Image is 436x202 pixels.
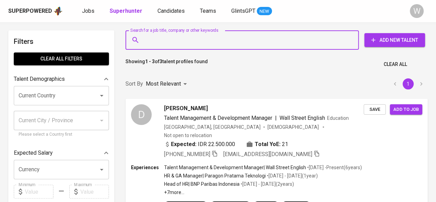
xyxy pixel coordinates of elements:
[19,131,104,138] p: Please select a Country first
[80,185,109,199] input: Value
[257,8,272,15] span: NEW
[8,6,63,16] a: Superpoweredapp logo
[171,140,196,148] b: Expected:
[110,7,144,16] a: Superhunter
[403,78,414,89] button: page 1
[158,8,185,14] span: Candidates
[364,33,425,47] button: Add New Talent
[388,78,428,89] nav: pagination navigation
[97,91,107,100] button: Open
[110,8,142,14] b: Superhunter
[14,149,53,157] p: Expected Salary
[164,151,210,157] span: [PHONE_NUMBER]
[14,52,109,65] button: Clear All filters
[393,106,419,114] span: Add to job
[381,58,410,71] button: Clear All
[14,36,109,47] h6: Filters
[160,59,162,64] b: 3
[97,165,107,174] button: Open
[82,8,94,14] span: Jobs
[231,7,272,16] a: GlintsGPT NEW
[370,36,419,45] span: Add New Talent
[25,185,53,199] input: Value
[306,164,362,171] p: • [DATE] - Present ( 6 years )
[410,4,424,18] div: W
[164,189,362,196] p: +7 more ...
[14,146,109,160] div: Expected Salary
[19,55,103,63] span: Clear All filters
[131,104,152,125] div: D
[125,80,143,88] p: Sort By
[282,140,288,148] span: 21
[164,164,306,171] p: Talent Management & Development Manager | Wall Street English
[200,8,216,14] span: Teams
[266,172,318,179] p: • [DATE] - [DATE] ( 1 year )
[145,59,155,64] b: 1 - 3
[367,106,382,114] span: Save
[200,7,217,16] a: Teams
[146,78,189,90] div: Most Relevant
[255,140,281,148] b: Total YoE:
[390,104,422,115] button: Add to job
[8,7,52,15] div: Superpowered
[267,124,320,131] span: [DEMOGRAPHIC_DATA]
[164,124,261,131] div: [GEOGRAPHIC_DATA], [GEOGRAPHIC_DATA]
[164,132,212,139] p: Not open to relocation
[158,7,186,16] a: Candidates
[364,104,386,115] button: Save
[240,181,294,187] p: • [DATE] - [DATE] ( 2 years )
[275,114,277,122] span: |
[164,115,272,121] span: Talent Management & Development Manager
[384,60,407,69] span: Clear All
[231,8,255,14] span: GlintsGPT
[14,72,109,86] div: Talent Demographics
[327,115,349,121] span: Education
[164,181,240,187] p: Head of HR | BNP Paribas Indonesia
[164,140,235,148] div: IDR 22.500.000
[146,80,181,88] p: Most Relevant
[223,151,312,157] span: [EMAIL_ADDRESS][DOMAIN_NAME]
[53,6,63,16] img: app logo
[82,7,96,16] a: Jobs
[14,75,65,83] p: Talent Demographics
[164,172,266,179] p: HR & GA Manager | Paragon Pratama Teknologi
[164,104,208,113] span: [PERSON_NAME]
[280,115,325,121] span: Wall Street English
[125,58,208,71] p: Showing of talent profiles found
[131,164,164,171] p: Experiences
